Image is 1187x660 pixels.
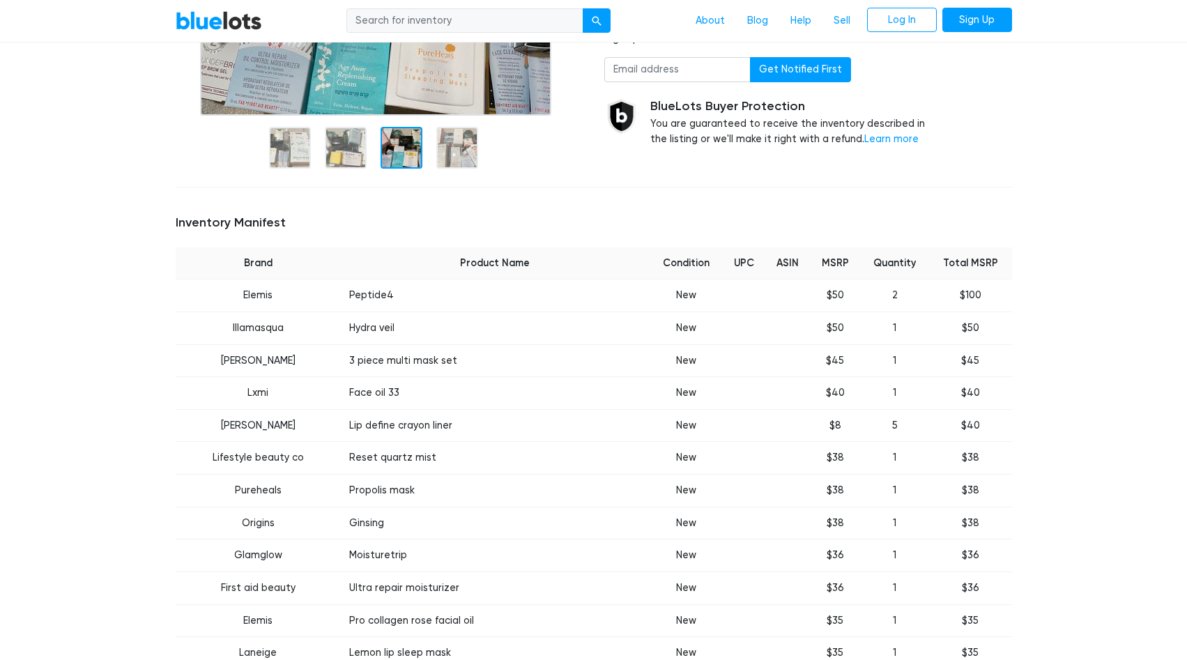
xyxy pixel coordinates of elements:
td: 1 [861,312,929,345]
td: $36 [810,571,861,604]
td: $38 [810,475,861,507]
td: $40 [929,409,1012,442]
a: About [684,8,736,34]
td: Ginsing [341,507,650,539]
td: $40 [810,377,861,410]
td: $38 [929,442,1012,475]
td: 1 [861,507,929,539]
td: $45 [929,344,1012,377]
td: Elemis [176,604,341,637]
td: Propolis mask [341,475,650,507]
td: 1 [861,539,929,572]
td: 1 [861,571,929,604]
th: MSRP [810,247,861,279]
a: Log In [867,8,937,33]
td: Lip define crayon liner [341,409,650,442]
a: Sell [822,8,861,34]
th: Quantity [861,247,929,279]
td: $36 [810,539,861,572]
td: $40 [929,377,1012,410]
td: Reset quartz mist [341,442,650,475]
td: New [650,507,723,539]
td: New [650,344,723,377]
td: New [650,312,723,345]
td: Hydra veil [341,312,650,345]
td: 1 [861,475,929,507]
input: Search for inventory [346,8,583,33]
td: 1 [861,344,929,377]
td: [PERSON_NAME] [176,409,341,442]
a: Sign Up [942,8,1012,33]
td: New [650,475,723,507]
td: New [650,442,723,475]
td: $35 [929,604,1012,637]
td: Glamglow [176,539,341,572]
h5: BlueLots Buyer Protection [650,99,941,114]
td: 1 [861,604,929,637]
td: $36 [929,539,1012,572]
div: You are guaranteed to receive the inventory described in the listing or we'll make it right with ... [650,99,941,147]
td: $50 [810,312,861,345]
td: $36 [929,571,1012,604]
td: 1 [861,442,929,475]
td: Illamasqua [176,312,341,345]
th: Condition [650,247,723,279]
td: $38 [810,442,861,475]
td: Moisturetrip [341,539,650,572]
th: Brand [176,247,341,279]
img: buyer_protection_shield-3b65640a83011c7d3ede35a8e5a80bfdfaa6a97447f0071c1475b91a4b0b3d01.png [604,99,639,134]
td: New [650,539,723,572]
td: Elemis [176,279,341,312]
a: Help [779,8,822,34]
td: New [650,571,723,604]
td: $50 [810,279,861,312]
td: Pureheals [176,475,341,507]
td: Face oil 33 [341,377,650,410]
td: $8 [810,409,861,442]
button: Get Notified First [750,57,851,82]
td: Origins [176,507,341,539]
td: $38 [929,475,1012,507]
td: 1 [861,377,929,410]
th: Product Name [341,247,650,279]
th: Total MSRP [929,247,1012,279]
td: New [650,604,723,637]
td: $38 [929,507,1012,539]
td: $45 [810,344,861,377]
td: New [650,409,723,442]
td: $35 [810,604,861,637]
td: $100 [929,279,1012,312]
td: [PERSON_NAME] [176,344,341,377]
input: Email address [604,57,751,82]
td: Peptide4 [341,279,650,312]
td: $38 [810,507,861,539]
td: Pro collagen rose facial oil [341,604,650,637]
td: Ultra repair moisturizer [341,571,650,604]
td: 5 [861,409,929,442]
th: ASIN [765,247,811,279]
a: Learn more [864,133,919,145]
td: Lifestyle beauty co [176,442,341,475]
h5: Inventory Manifest [176,215,1012,231]
td: $50 [929,312,1012,345]
td: First aid beauty [176,571,341,604]
a: BlueLots [176,10,262,31]
td: New [650,279,723,312]
td: New [650,377,723,410]
td: 2 [861,279,929,312]
th: UPC [722,247,765,279]
a: Blog [736,8,779,34]
td: 3 piece multi mask set [341,344,650,377]
td: Lxmi [176,377,341,410]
